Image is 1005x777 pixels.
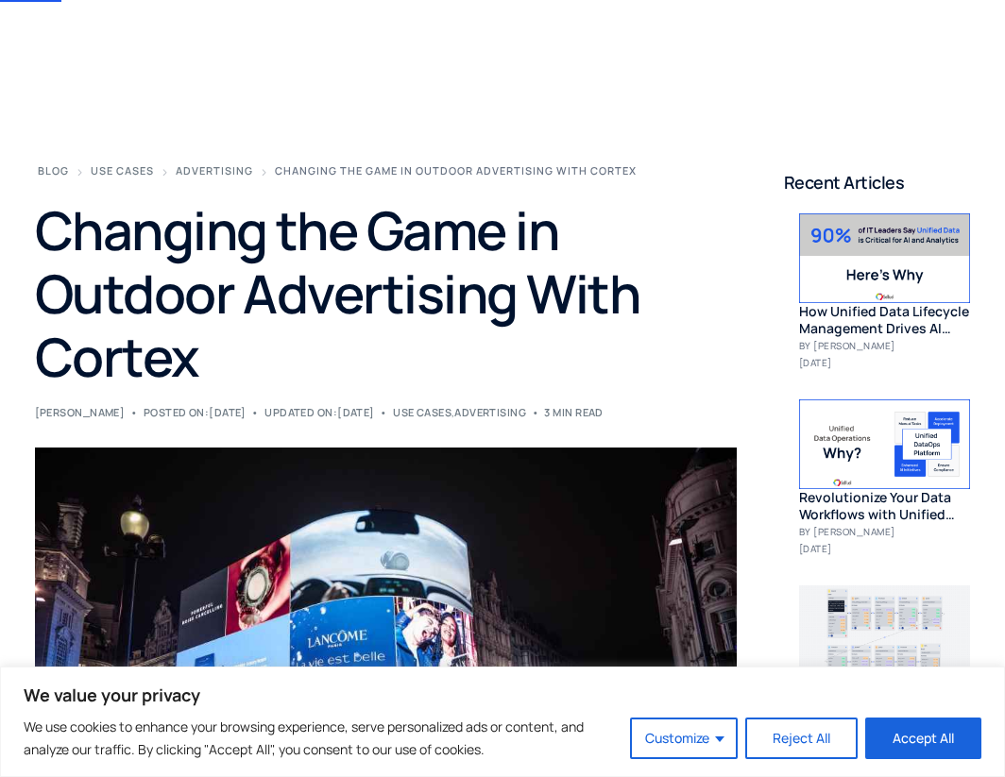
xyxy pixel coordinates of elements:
[865,718,981,759] button: Accept All
[275,163,637,177] span: Changing the Game in Outdoor Advertising With Cortex
[799,585,971,684] img: CDN Performance Tracking Cortex
[454,405,526,419] a: Advertising
[799,354,971,371] time: [DATE]
[799,523,971,540] div: by [PERSON_NAME]
[799,540,971,557] time: [DATE]
[35,405,126,419] a: [PERSON_NAME]
[799,303,971,337] a: How Unified Data Lifecycle Management Drives AI Success
[35,198,737,389] h1: Changing the Game in Outdoor Advertising With Cortex
[799,489,971,523] a: Revolutionize Your Data Workflows with Unified Data Operations
[393,405,451,419] a: Use Cases
[544,407,603,417] span: 3 min read
[799,585,971,684] a: Real-time CDN Performance Tracking 2024 – Cortex Use Case
[176,163,253,177] a: Advertising
[91,163,154,177] a: Use Cases
[24,716,616,761] p: We use cookies to enhance your browsing experience, serve personalized ads or content, and analyz...
[38,163,69,177] a: Blog
[144,407,247,417] span: Posted On:[DATE]
[745,718,858,759] button: Reject All
[264,407,374,417] span: Updated On:[DATE]
[24,684,981,706] p: We value your privacy
[799,399,971,489] a: Revolutionize Your Data Workflows with Unified Data Operations
[799,337,971,354] div: by [PERSON_NAME]
[630,718,738,759] button: Customize
[799,213,971,303] a: How Unified Data Lifecycle Management Drives AI Success
[393,407,526,417] div: ,
[784,170,971,194] h4: Recent Articles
